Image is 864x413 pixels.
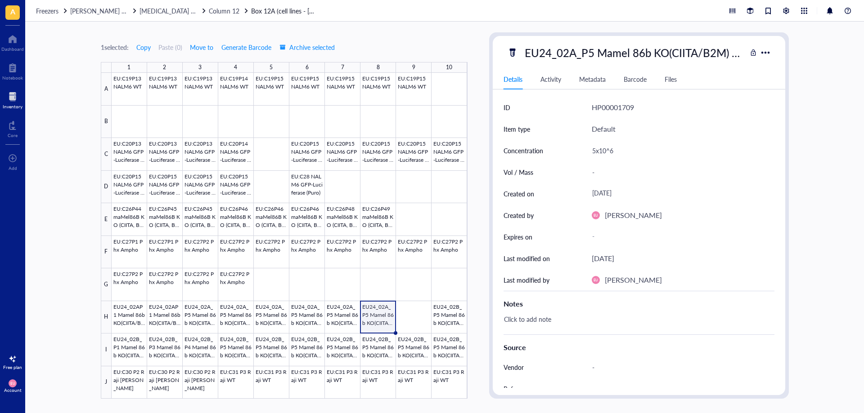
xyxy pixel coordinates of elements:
div: G [101,268,112,301]
div: I [101,333,112,366]
div: A [101,73,112,106]
div: 5 [270,62,273,73]
span: Archive selected [279,44,335,51]
div: [DATE] [588,186,771,202]
div: 9 [412,62,415,73]
div: Inventory [3,104,22,109]
div: Activity [540,74,561,84]
span: EU [593,213,598,217]
a: Dashboard [1,32,24,52]
span: EU [10,381,15,385]
button: Paste (0) [158,40,182,54]
div: - [588,358,771,377]
div: Notes [504,298,774,309]
div: EU24_02A_P5 Mamel 86b KO(CIITA/B2M) CD19AG [521,43,747,62]
div: Source [504,342,774,353]
div: 4 [234,62,237,73]
div: Core [8,133,18,138]
div: D [101,171,112,204]
div: B [101,106,112,138]
span: Freezers [36,6,58,15]
div: [PERSON_NAME] [605,274,662,286]
div: J [101,366,112,399]
button: Generate Barcode [221,40,272,54]
div: Created by [504,210,534,220]
div: Account [4,387,22,393]
div: [PERSON_NAME] [605,209,662,221]
a: Core [8,118,18,138]
div: 1 [127,62,130,73]
span: EU [593,278,598,282]
div: - [588,229,771,245]
div: Reference [504,384,531,394]
div: 2 [163,62,166,73]
span: Generate Barcode [221,44,271,51]
div: HP00001709 [592,102,634,113]
span: Move to [190,44,213,51]
button: Archive selected [279,40,335,54]
a: Freezers [36,6,68,16]
div: Last modified by [504,275,549,285]
div: Barcode [624,74,647,84]
div: Click to add note [500,313,771,334]
div: Details [504,74,522,84]
a: Notebook [2,61,23,80]
div: Free plan [3,364,22,370]
button: Move to [189,40,214,54]
div: E [101,203,112,236]
a: Box 12A (cell lines - [PERSON_NAME]) [251,6,319,16]
div: Add [9,165,17,171]
a: [PERSON_NAME] freezer [70,6,138,16]
div: Vendor [504,362,524,372]
div: Expires on [504,232,532,242]
div: - [588,379,771,398]
div: 7 [341,62,344,73]
div: Item type [504,124,530,134]
div: 1 selected: [101,42,129,52]
div: C [101,138,112,171]
div: Vol / Mass [504,167,533,177]
div: 10 [446,62,452,73]
div: Notebook [2,75,23,80]
div: Last modified on [504,253,550,263]
span: [MEDICAL_DATA] tank [139,6,203,15]
button: Copy [136,40,151,54]
div: Created on [504,189,534,199]
div: Concentration [504,146,543,155]
div: ID [504,102,510,112]
div: H [101,301,112,334]
a: Inventory [3,89,22,109]
div: 8 [377,62,380,73]
div: - [588,163,771,182]
div: F [101,236,112,269]
span: Column 12 [209,6,239,15]
div: 5x10^6 [588,141,771,160]
a: [MEDICAL_DATA] tankColumn 12 [139,6,249,16]
div: [DATE] [592,253,614,264]
div: Default [592,123,616,135]
div: Files [665,74,677,84]
div: Metadata [579,74,606,84]
span: [PERSON_NAME] freezer [70,6,140,15]
div: 6 [306,62,309,73]
span: A [10,6,15,17]
div: 3 [198,62,202,73]
div: Dashboard [1,46,24,52]
span: Copy [136,44,151,51]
